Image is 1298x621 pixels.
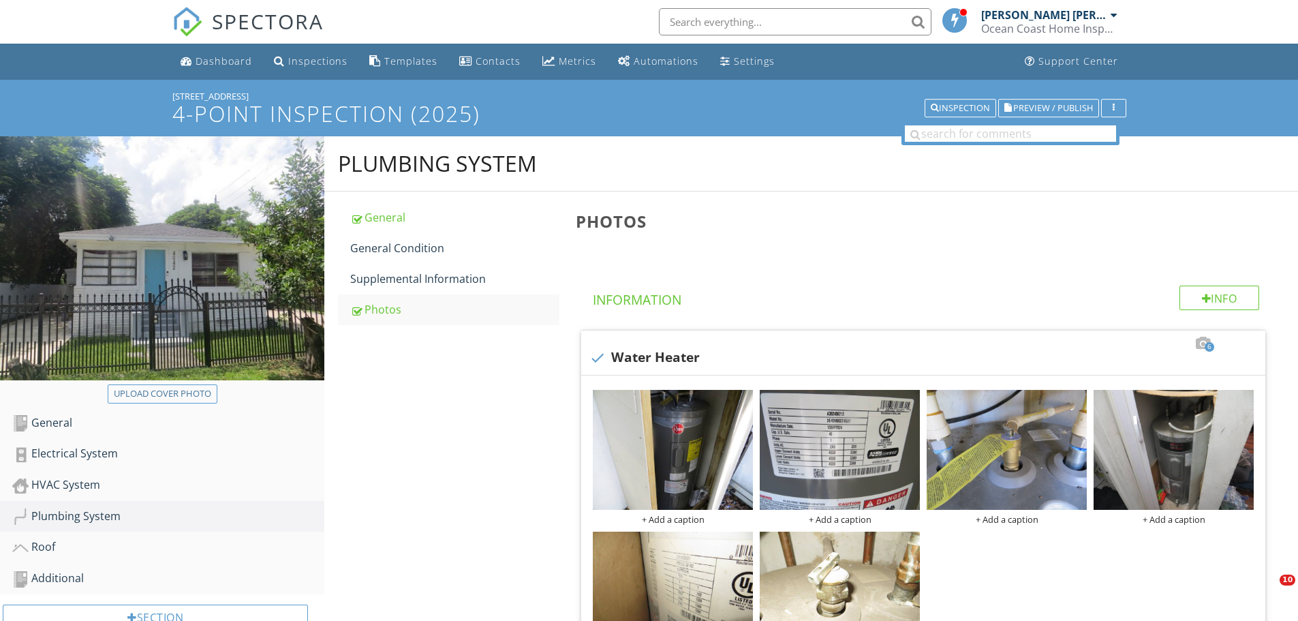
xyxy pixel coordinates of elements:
[998,101,1099,113] a: Preview / Publish
[454,49,526,74] a: Contacts
[350,240,559,256] div: General Condition
[196,55,252,67] div: Dashboard
[172,18,324,47] a: SPECTORA
[1205,342,1214,352] span: 6
[350,271,559,287] div: Supplemental Information
[172,7,202,37] img: The Best Home Inspection Software - Spectora
[338,150,537,177] div: Plumbing System
[12,539,324,556] div: Roof
[12,414,324,432] div: General
[1179,286,1260,310] div: Info
[268,49,353,74] a: Inspections
[981,8,1107,22] div: [PERSON_NAME] [PERSON_NAME]
[925,99,996,118] button: Inspection
[12,570,324,588] div: Additional
[350,301,559,318] div: Photos
[927,514,1087,525] div: + Add a caption
[931,104,990,113] div: Inspection
[384,55,437,67] div: Templates
[288,55,347,67] div: Inspections
[12,508,324,526] div: Plumbing System
[593,286,1259,309] h4: Information
[905,125,1116,142] input: search for comments
[12,476,324,494] div: HVAC System
[537,49,602,74] a: Metrics
[1280,575,1295,586] span: 10
[1094,390,1254,510] img: data
[350,209,559,226] div: General
[715,49,780,74] a: Settings
[927,390,1087,510] img: data
[114,387,211,401] div: Upload cover photo
[559,55,596,67] div: Metrics
[734,55,775,67] div: Settings
[108,384,217,404] button: Upload cover photo
[172,102,1126,125] h1: 4-POINT INSPECTION (2025)
[576,212,1276,230] h3: Photos
[659,8,931,35] input: Search everything...
[593,514,753,525] div: + Add a caption
[1019,49,1124,74] a: Support Center
[1013,104,1093,112] span: Preview / Publish
[998,99,1099,118] button: Preview / Publish
[593,390,753,510] img: data
[925,101,996,113] a: Inspection
[1094,514,1254,525] div: + Add a caption
[212,7,324,35] span: SPECTORA
[760,390,920,510] img: data
[175,49,258,74] a: Dashboard
[634,55,698,67] div: Automations
[760,514,920,525] div: + Add a caption
[12,445,324,463] div: Electrical System
[172,91,1126,102] div: [STREET_ADDRESS]
[981,22,1117,35] div: Ocean Coast Home Inspections
[613,49,704,74] a: Automations (Basic)
[364,49,443,74] a: Templates
[1038,55,1118,67] div: Support Center
[1252,575,1284,607] iframe: Intercom live chat
[476,55,521,67] div: Contacts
